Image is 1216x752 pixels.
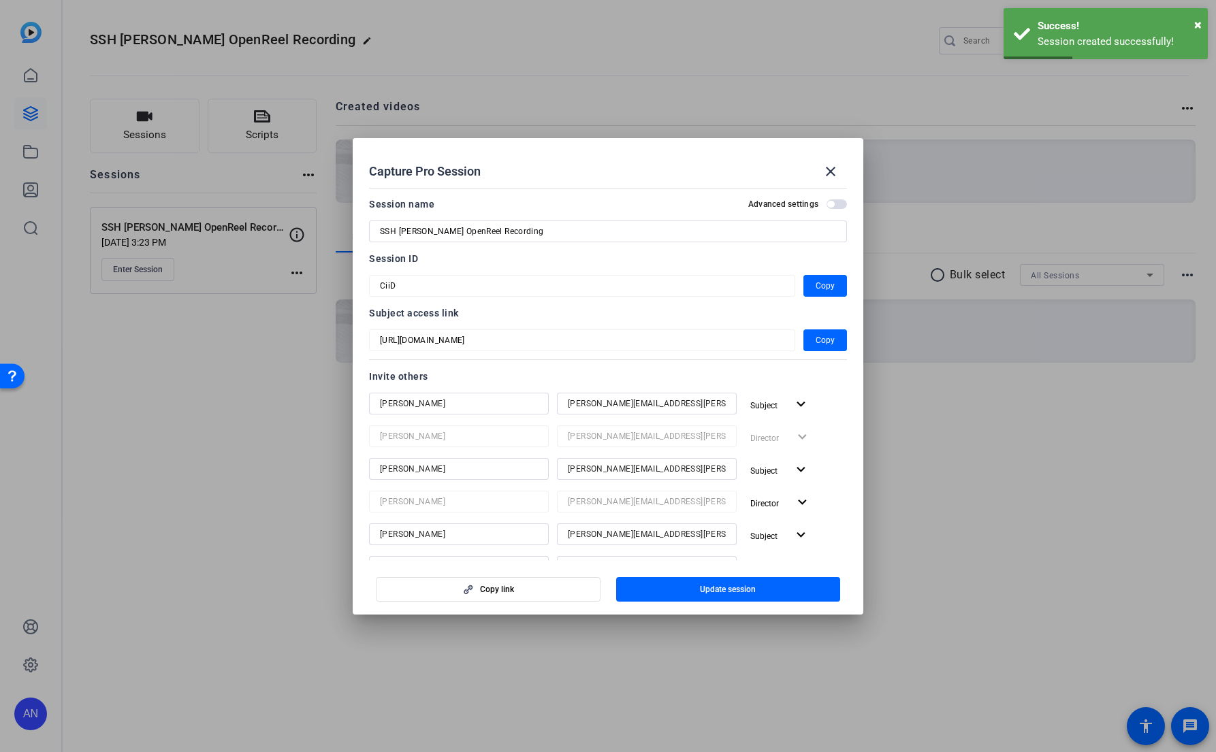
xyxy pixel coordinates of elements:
span: Subject [750,466,778,476]
input: Enter Session Name [380,223,836,240]
button: Close [1194,14,1202,35]
input: Name... [380,493,538,510]
button: Collaborator [745,556,834,581]
input: Email... [568,395,726,412]
span: Subject [750,532,778,541]
div: Subject access link [369,305,847,321]
input: Email... [568,559,726,575]
div: Invite others [369,368,847,385]
input: Name... [380,395,538,412]
span: Copy [816,332,835,348]
input: Email... [568,428,726,444]
span: Copy [816,278,835,294]
mat-icon: expand_more [793,396,810,413]
span: × [1194,16,1202,33]
input: Session OTP [380,278,784,294]
mat-icon: expand_more [794,494,811,511]
input: Name... [380,559,538,575]
span: Director [750,499,779,508]
input: Email... [568,493,726,510]
div: Session name [369,196,434,212]
span: Copy link [480,584,514,595]
button: Director [745,491,816,515]
mat-icon: expand_more [793,461,810,478]
button: Subject [745,458,815,483]
span: Update session [700,584,756,595]
button: Copy [803,275,847,297]
h2: Advanced settings [748,199,818,210]
input: Name... [380,428,538,444]
mat-icon: expand_more [812,559,829,576]
input: Name... [380,526,538,542]
span: Subject [750,401,778,410]
button: Copy [803,329,847,351]
div: Capture Pro Session [369,155,847,188]
div: Success! [1038,18,1198,34]
button: Update session [616,577,841,602]
button: Subject [745,523,815,548]
input: Session OTP [380,332,784,348]
button: Subject [745,393,815,417]
input: Name... [380,461,538,477]
mat-icon: expand_more [793,527,810,544]
button: Copy link [376,577,601,602]
input: Email... [568,526,726,542]
input: Email... [568,461,726,477]
div: Session created successfully! [1038,34,1198,50]
mat-icon: close [822,163,839,180]
div: Session ID [369,250,847,267]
